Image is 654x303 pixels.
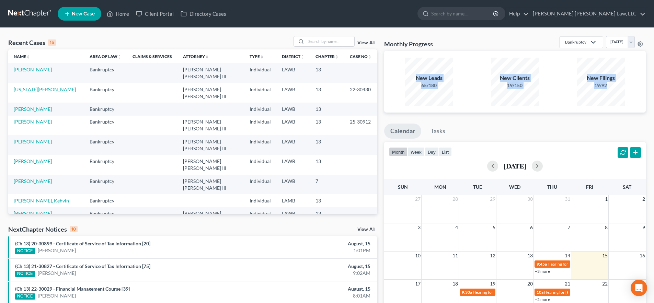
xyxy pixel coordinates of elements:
td: LAWB [276,63,310,83]
span: 13 [527,252,533,260]
a: (Ch 13) 21-30827 - Certificate of Service of Tax Information [75] [15,263,150,269]
button: day [425,147,439,156]
span: Wed [509,184,520,190]
td: Bankruptcy [84,63,127,83]
a: [PERSON_NAME] [PERSON_NAME] Law, LLC [529,8,645,20]
i: unfold_more [368,55,372,59]
td: Individual [244,103,276,115]
a: [PERSON_NAME] [14,119,52,125]
i: unfold_more [26,55,30,59]
div: 65/180 [405,82,453,89]
td: [PERSON_NAME] [PERSON_NAME] III [177,155,244,174]
div: Bankruptcy [565,39,586,45]
a: Home [103,8,133,20]
i: unfold_more [117,55,122,59]
td: Individual [244,175,276,194]
td: LAWB [276,175,310,194]
span: Thu [547,184,557,190]
div: Recent Cases [8,38,56,47]
i: unfold_more [205,55,209,59]
h3: Monthly Progress [384,40,433,48]
input: Search by name... [306,36,354,46]
div: New Clients [491,74,539,82]
td: Bankruptcy [84,155,127,174]
span: 14 [564,252,571,260]
span: Hearing for [US_STATE] Safety Association of Timbermen - Self I [473,290,586,295]
h2: [DATE] [504,162,526,170]
span: 9 [642,223,646,232]
button: week [408,147,425,156]
a: +2 more [535,297,550,302]
div: 1:01PM [256,247,370,254]
td: 13 [310,135,344,155]
a: [PERSON_NAME] [14,178,52,184]
td: Bankruptcy [84,175,127,194]
td: Bankruptcy [84,116,127,135]
div: 10 [70,226,78,232]
span: 20 [527,280,533,288]
div: NOTICE [15,293,35,300]
span: 16 [639,252,646,260]
a: (Ch 13) 20-30899 - Certificate of Service of Tax Information [20] [15,241,150,246]
td: 13 [310,83,344,103]
td: 13 [310,116,344,135]
td: Individual [244,194,276,207]
input: Search by name... [431,7,494,20]
th: Claims & Services [127,49,177,63]
td: [PERSON_NAME] [PERSON_NAME] III [177,83,244,103]
td: LAWB [276,83,310,103]
span: Hearing for [PERSON_NAME] [548,261,601,267]
span: 7 [567,223,571,232]
td: Individual [244,155,276,174]
td: 13 [310,194,344,207]
td: LAWB [276,135,310,155]
a: +3 more [535,269,550,274]
a: [PERSON_NAME] [38,247,76,254]
td: 13 [310,103,344,115]
div: 19/150 [491,82,539,89]
td: [PERSON_NAME] [PERSON_NAME] III [177,207,244,227]
div: 8:01AM [256,292,370,299]
td: [PERSON_NAME] [PERSON_NAME] III [177,175,244,194]
span: 10a [537,290,543,295]
a: Chapterunfold_more [315,54,339,59]
div: 15 [48,39,56,46]
a: View All [357,227,375,232]
td: 22-30430 [344,83,377,103]
td: 13 [310,155,344,174]
span: 12 [489,252,496,260]
td: 7 [310,175,344,194]
td: [PERSON_NAME] [PERSON_NAME] III [177,116,244,135]
div: NOTICE [15,248,35,254]
a: [PERSON_NAME] [14,67,52,72]
a: Case Nounfold_more [350,54,372,59]
div: August, 15 [256,240,370,247]
a: Help [506,8,529,20]
a: Area of Lawunfold_more [90,54,122,59]
a: [PERSON_NAME] [38,270,76,277]
span: 22 [601,280,608,288]
span: New Case [72,11,95,16]
i: unfold_more [335,55,339,59]
td: LAWB [276,116,310,135]
td: Individual [244,207,276,227]
span: 30 [527,195,533,203]
span: 6 [529,223,533,232]
span: 17 [414,280,421,288]
div: NOTICE [15,271,35,277]
div: Open Intercom Messenger [631,280,647,296]
td: LAWB [276,207,310,227]
a: Directory Cases [177,8,230,20]
span: 9:45a [537,261,547,267]
td: 13 [310,63,344,83]
a: Client Portal [133,8,177,20]
i: unfold_more [300,55,305,59]
span: Sun [398,184,408,190]
a: Attorneyunfold_more [183,54,209,59]
span: 18 [452,280,459,288]
td: Bankruptcy [84,83,127,103]
a: [PERSON_NAME] [14,158,52,164]
a: [PERSON_NAME] [14,210,52,216]
a: [PERSON_NAME] [38,292,76,299]
span: Tue [473,184,482,190]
